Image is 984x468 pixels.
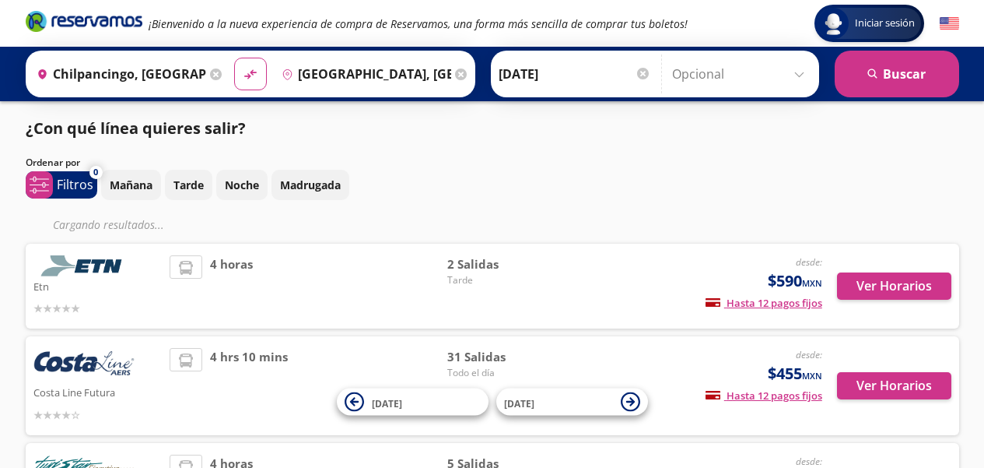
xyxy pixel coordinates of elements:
[796,455,822,468] em: desde:
[30,55,206,93] input: Buscar Origen
[496,389,648,416] button: [DATE]
[706,389,822,403] span: Hasta 12 pagos fijos
[210,255,253,317] span: 4 horas
[173,177,204,193] p: Tarde
[33,348,135,382] img: Costa Line Futura
[940,14,959,33] button: English
[26,117,246,140] p: ¿Con qué línea quieres salir?
[216,170,268,200] button: Noche
[802,277,822,289] small: MXN
[26,171,97,199] button: 0Filtros
[447,348,556,366] span: 31 Salidas
[149,16,688,31] em: ¡Bienvenido a la nueva experiencia de compra de Reservamos, una forma más sencilla de comprar tus...
[275,55,451,93] input: Buscar Destino
[57,175,93,194] p: Filtros
[499,55,651,93] input: Elegir Fecha
[796,255,822,269] em: desde:
[53,217,164,232] em: Cargando resultados ...
[447,366,556,380] span: Todo el día
[447,273,556,287] span: Tarde
[837,273,951,300] button: Ver Horarios
[165,170,212,200] button: Tarde
[101,170,161,200] button: Mañana
[26,156,80,170] p: Ordenar por
[504,396,534,410] span: [DATE]
[835,51,959,97] button: Buscar
[93,166,98,179] span: 0
[672,55,811,93] input: Opcional
[271,170,349,200] button: Madrugada
[706,296,822,310] span: Hasta 12 pagos fijos
[372,396,402,410] span: [DATE]
[447,255,556,273] span: 2 Salidas
[225,177,259,193] p: Noche
[768,362,822,385] span: $455
[33,255,135,276] img: Etn
[33,276,163,295] p: Etn
[26,9,142,33] i: Brand Logo
[26,9,142,37] a: Brand Logo
[768,269,822,293] span: $590
[837,372,951,399] button: Ver Horarios
[280,177,341,193] p: Madrugada
[802,370,822,382] small: MXN
[110,177,152,193] p: Mañana
[210,348,288,424] span: 4 hrs 10 mins
[33,382,163,401] p: Costa Line Futura
[337,389,488,416] button: [DATE]
[796,348,822,361] em: desde:
[849,16,921,31] span: Iniciar sesión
